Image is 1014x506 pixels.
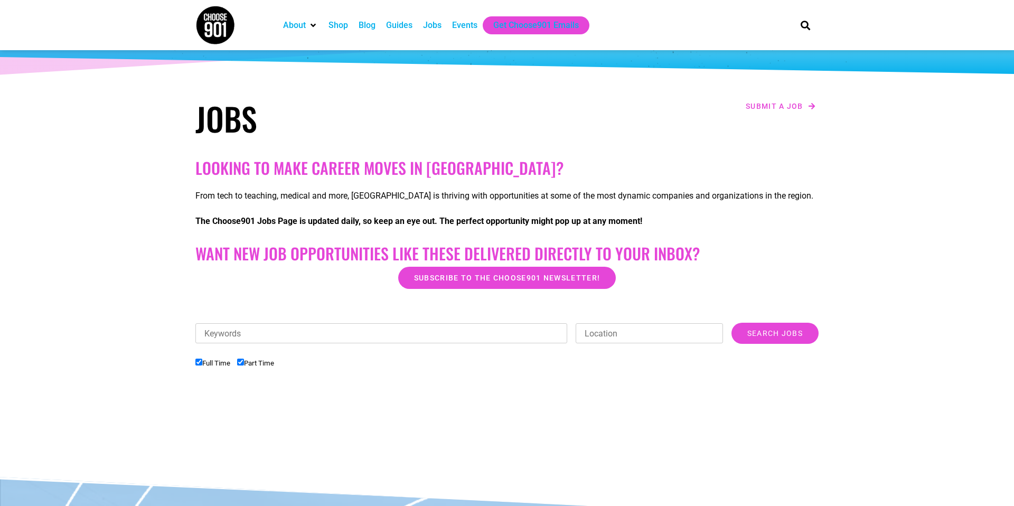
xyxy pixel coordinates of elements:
input: Keywords [195,323,567,343]
a: Events [452,19,477,32]
strong: The Choose901 Jobs Page is updated daily, so keep an eye out. The perfect opportunity might pop u... [195,216,642,226]
span: Subscribe to the Choose901 newsletter! [414,274,600,282]
nav: Main nav [278,16,783,34]
input: Part Time [237,359,244,366]
label: Full Time [195,359,230,367]
div: About [278,16,323,34]
label: Part Time [237,359,274,367]
div: Search [797,16,814,34]
h1: Jobs [195,99,502,137]
h2: Want New Job Opportunities like these Delivered Directly to your Inbox? [195,244,819,263]
input: Search Jobs [731,323,819,344]
a: Blog [359,19,375,32]
a: Subscribe to the Choose901 newsletter! [398,267,616,289]
a: Jobs [423,19,442,32]
h2: Looking to make career moves in [GEOGRAPHIC_DATA]? [195,158,819,177]
a: Guides [386,19,412,32]
a: About [283,19,306,32]
a: Get Choose901 Emails [493,19,579,32]
a: Submit a job [743,99,819,113]
span: Submit a job [746,102,803,110]
input: Full Time [195,359,202,366]
p: From tech to teaching, medical and more, [GEOGRAPHIC_DATA] is thriving with opportunities at some... [195,190,819,202]
input: Location [576,323,723,343]
a: Shop [328,19,348,32]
